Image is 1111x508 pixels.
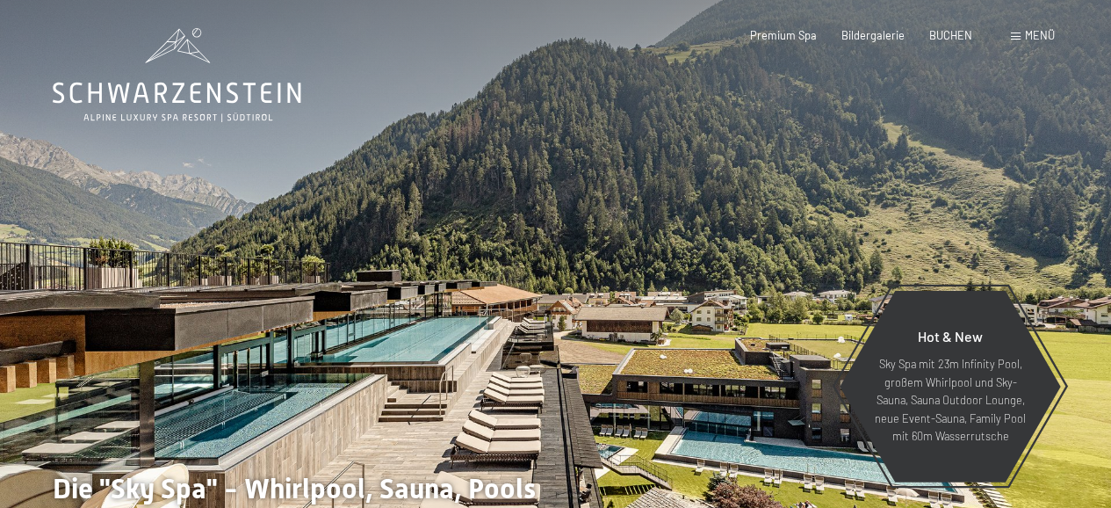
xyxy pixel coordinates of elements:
a: Bildergalerie [841,28,905,42]
p: Sky Spa mit 23m Infinity Pool, großem Whirlpool und Sky-Sauna, Sauna Outdoor Lounge, neue Event-S... [874,355,1027,445]
a: BUCHEN [929,28,972,42]
a: Hot & New Sky Spa mit 23m Infinity Pool, großem Whirlpool und Sky-Sauna, Sauna Outdoor Lounge, ne... [839,290,1062,483]
a: Premium Spa [750,28,817,42]
span: Menü [1025,28,1055,42]
span: Hot & New [918,328,983,345]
